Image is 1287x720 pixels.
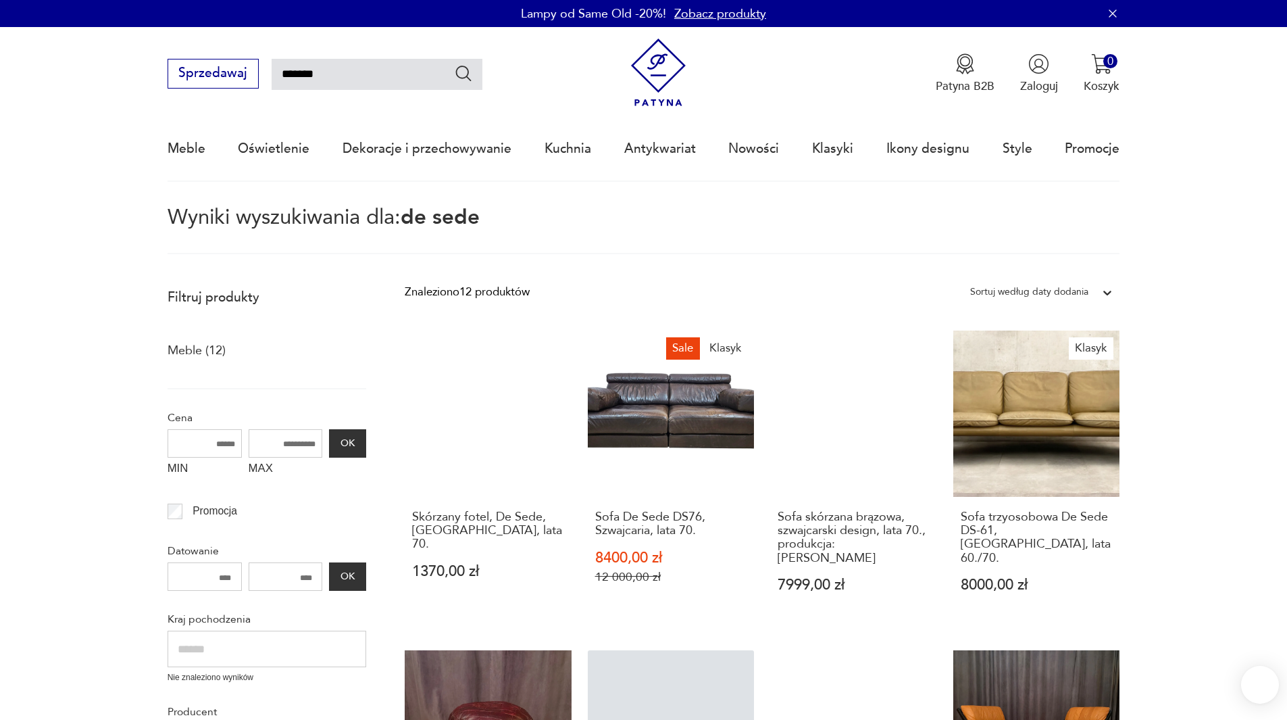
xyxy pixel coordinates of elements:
[168,69,259,80] a: Sprzedawaj
[238,118,309,180] a: Oświetlenie
[168,409,366,427] p: Cena
[1028,53,1049,74] img: Ikonka użytkownika
[1065,118,1119,180] a: Promocje
[329,429,365,458] button: OK
[1241,666,1279,704] iframe: Smartsupp widget button
[588,331,755,624] a: SaleKlasykSofa De Sede DS76, Szwajcaria, lata 70.Sofa De Sede DS76, Szwajcaria, lata 70.8400,00 z...
[329,562,365,591] button: OK
[1020,53,1058,94] button: Zaloguj
[936,53,994,94] button: Patyna B2B
[970,283,1088,301] div: Sortuj według daty dodania
[624,39,692,107] img: Patyna - sklep z meblami i dekoracjami vintage
[168,118,205,180] a: Meble
[545,118,591,180] a: Kuchnia
[812,118,853,180] a: Klasyki
[168,610,366,628] p: Kraj pochodzenia
[405,331,572,624] a: Skórzany fotel, De Sede, Szwajcaria, lata 70.Skórzany fotel, De Sede, [GEOGRAPHIC_DATA], lata 70....
[249,458,323,483] label: MAX
[168,59,259,89] button: Sprzedawaj
[728,118,779,180] a: Nowości
[168,208,1120,254] p: Wyniki wyszukiwania dla:
[521,5,666,22] p: Lampy od Same Old -20%!
[193,502,237,520] p: Promocja
[778,578,930,592] p: 7999,00 zł
[405,283,530,301] div: Znaleziono 12 produktów
[770,331,937,624] a: Sofa skórzana brązowa, szwajcarski design, lata 70., produkcja: De SedeSofa skórzana brązowa, szw...
[168,458,242,483] label: MIN
[674,5,766,22] a: Zobacz produkty
[1091,53,1112,74] img: Ikona koszyka
[953,331,1120,624] a: KlasykSofa trzyosobowa De Sede DS-61, Szwajcaria, lata 60./70.Sofa trzyosobowa De Sede DS-61, [GE...
[1103,54,1117,68] div: 0
[961,578,1113,592] p: 8000,00 zł
[168,542,366,560] p: Datowanie
[343,118,511,180] a: Dekoracje i przechowywanie
[1084,53,1119,94] button: 0Koszyk
[1084,78,1119,94] p: Koszyk
[401,203,480,231] span: de sede
[961,510,1113,566] h3: Sofa trzyosobowa De Sede DS-61, [GEOGRAPHIC_DATA], lata 60./70.
[1020,78,1058,94] p: Zaloguj
[595,551,747,565] p: 8400,00 zł
[778,510,930,566] h3: Sofa skórzana brązowa, szwajcarski design, lata 70., produkcja: [PERSON_NAME]
[936,78,994,94] p: Patyna B2B
[168,339,226,362] a: Meble (12)
[624,118,696,180] a: Antykwariat
[412,510,564,552] h3: Skórzany fotel, De Sede, [GEOGRAPHIC_DATA], lata 70.
[595,510,747,538] h3: Sofa De Sede DS76, Szwajcaria, lata 70.
[454,64,474,83] button: Szukaj
[168,289,366,306] p: Filtruj produkty
[595,570,747,584] p: 12 000,00 zł
[955,53,976,74] img: Ikona medalu
[886,118,969,180] a: Ikony designu
[936,53,994,94] a: Ikona medaluPatyna B2B
[168,671,366,684] p: Nie znaleziono wyników
[412,565,564,579] p: 1370,00 zł
[1003,118,1032,180] a: Style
